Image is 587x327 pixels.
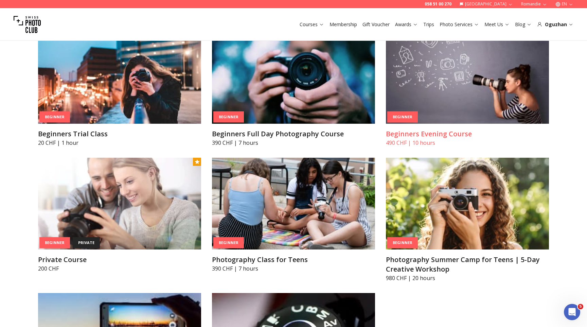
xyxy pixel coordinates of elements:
a: Awards [395,21,418,28]
img: Photography Summer Camp for Teens | 5-Day Creative Workshop [386,158,549,249]
h3: Beginners Trial Class [38,129,201,139]
p: 200 CHF [38,264,201,273]
button: Photo Services [437,20,482,29]
button: Blog [512,20,534,29]
a: Trips [423,21,434,28]
h3: Beginners Full Day Photography Course [212,129,375,139]
img: Beginners Full Day Photography Course [212,32,375,124]
a: Photography Summer Camp for Teens | 5-Day Creative WorkshopBeginnerPhotography Summer Camp for Te... [386,158,549,282]
div: Beginner [387,111,418,123]
button: Gift Voucher [360,20,392,29]
a: Courses [300,21,324,28]
button: Awards [392,20,421,29]
a: Beginners Full Day Photography CourseBeginnerBeginners Full Day Photography Course390 CHF | 7 hours [212,32,375,147]
a: 058 51 00 270 [425,1,451,7]
div: Oguzhan [537,21,573,28]
a: Beginners Evening CourseBeginnerBeginners Evening Course490 CHF | 10 hours [386,32,549,147]
p: 390 CHF | 7 hours [212,139,375,147]
h3: Photography Class for Teens [212,255,375,264]
img: Private Course [38,158,201,249]
div: Beginner [39,237,70,248]
div: private [73,237,100,248]
div: Beginner [213,237,244,248]
a: Private CourseBeginnerprivatePrivate Course200 CHF [38,158,201,273]
a: Gift Voucher [362,21,390,28]
div: Beginner [387,237,418,248]
span: 5 [578,304,583,309]
a: Blog [515,21,532,28]
button: Trips [421,20,437,29]
a: Membership [330,21,357,28]
img: Beginners Trial Class [38,32,201,124]
h3: Beginners Evening Course [386,129,549,139]
h3: Photography Summer Camp for Teens | 5-Day Creative Workshop [386,255,549,274]
button: Meet Us [482,20,512,29]
div: Beginner [39,111,70,123]
h3: Private Course [38,255,201,264]
a: Beginners Trial ClassBeginnerBeginners Trial Class20 CHF | 1 hour [38,32,201,147]
p: 390 CHF | 7 hours [212,264,375,273]
iframe: Intercom live chat [564,304,580,320]
p: 490 CHF | 10 hours [386,139,549,147]
a: Photography Class for TeensBeginnerPhotography Class for Teens390 CHF | 7 hours [212,158,375,273]
button: Membership [327,20,360,29]
button: Courses [297,20,327,29]
div: Beginner [213,111,244,123]
img: Swiss photo club [14,11,41,38]
p: 20 CHF | 1 hour [38,139,201,147]
a: Meet Us [484,21,510,28]
img: Photography Class for Teens [212,158,375,249]
p: 980 CHF | 20 hours [386,274,549,282]
a: Photo Services [440,21,479,28]
img: Beginners Evening Course [386,32,549,124]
